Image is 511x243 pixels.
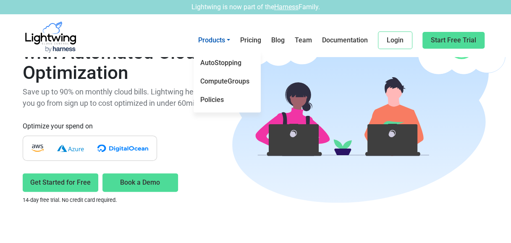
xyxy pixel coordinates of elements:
a: AutoStopping [194,54,261,72]
div: Products [194,50,261,112]
a: Book a Demo [102,173,178,192]
p: Save up to 90% on monthly cloud bills. Lightwing helps you go from sign up to cost optimized in u... [23,86,216,109]
a: Login [378,31,412,49]
a: Blog [269,31,287,50]
a: Pricing [238,31,263,50]
a: Team [293,31,314,50]
span: 14-day free trial. No credit card required. [23,196,216,204]
img: Lightwing [23,21,79,53]
a: ComputeGroups [194,72,261,91]
span: with Automated Cloud Optimization [23,42,216,83]
figcaption: Optimize your spend on [23,121,157,131]
a: Start Free Trial [422,32,485,49]
a: Products [196,31,232,50]
a: Policies [194,91,261,109]
a: Get Started for Free [23,173,98,192]
a: Harness [274,3,299,11]
a: Documentation [320,31,370,50]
